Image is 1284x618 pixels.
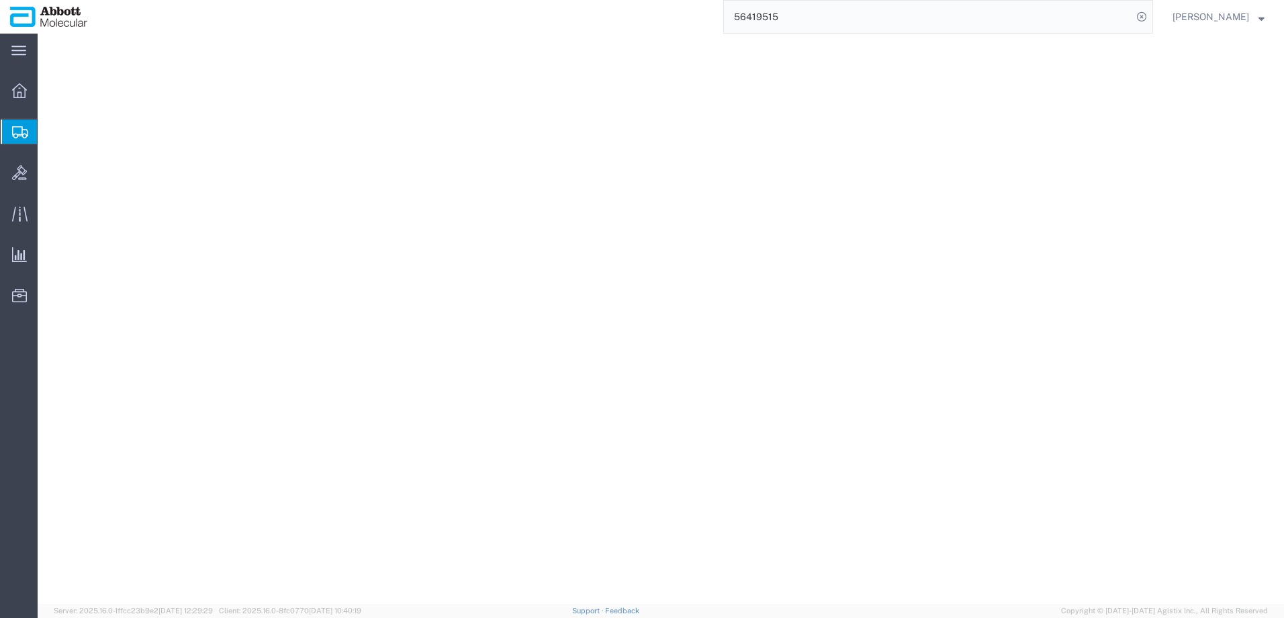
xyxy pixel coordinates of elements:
[724,1,1132,33] input: Search for shipment number, reference number
[1172,9,1265,25] button: [PERSON_NAME]
[605,607,639,615] a: Feedback
[38,34,1284,604] iframe: FS Legacy Container
[309,607,361,615] span: [DATE] 10:40:19
[1061,605,1268,617] span: Copyright © [DATE]-[DATE] Agistix Inc., All Rights Reserved
[54,607,213,615] span: Server: 2025.16.0-1ffcc23b9e2
[1173,9,1249,24] span: Raza Khan
[9,7,88,27] img: logo
[572,607,606,615] a: Support
[158,607,213,615] span: [DATE] 12:29:29
[219,607,361,615] span: Client: 2025.16.0-8fc0770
